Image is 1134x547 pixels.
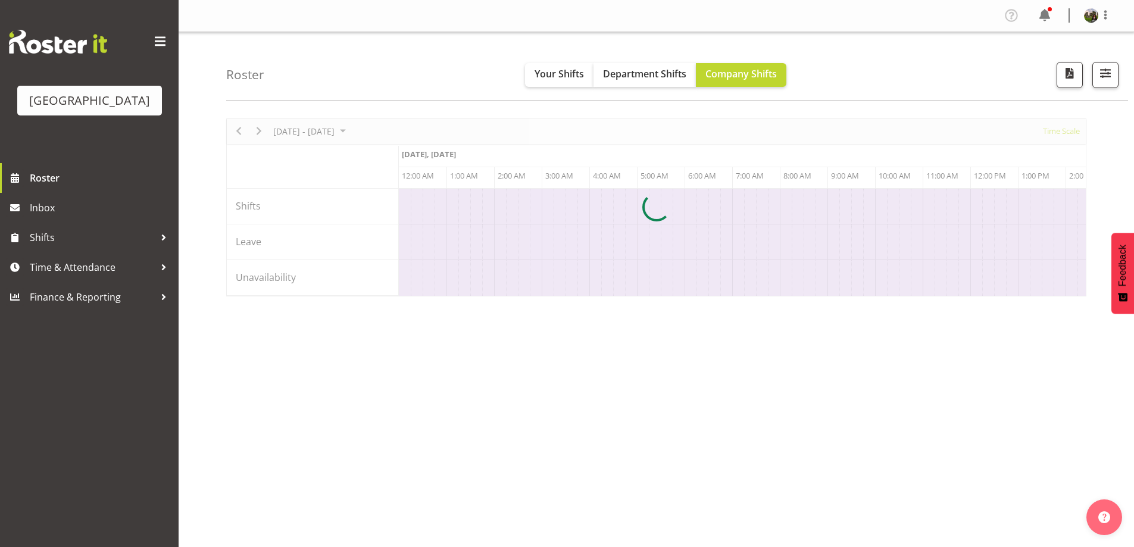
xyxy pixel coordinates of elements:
span: Your Shifts [535,67,584,80]
span: Department Shifts [603,67,686,80]
span: Roster [30,169,173,187]
button: Company Shifts [696,63,786,87]
button: Department Shifts [593,63,696,87]
span: Time & Attendance [30,258,155,276]
img: Rosterit website logo [9,30,107,54]
span: Shifts [30,229,155,246]
span: Inbox [30,199,173,217]
h4: Roster [226,68,264,82]
span: Finance & Reporting [30,288,155,306]
div: [GEOGRAPHIC_DATA] [29,92,150,110]
img: valerie-donaldson30b84046e2fb4b3171eb6bf86b7ff7f4.png [1084,8,1098,23]
button: Your Shifts [525,63,593,87]
span: Company Shifts [705,67,777,80]
button: Feedback - Show survey [1111,233,1134,314]
button: Filter Shifts [1092,62,1119,88]
button: Download a PDF of the roster according to the set date range. [1057,62,1083,88]
img: help-xxl-2.png [1098,511,1110,523]
span: Feedback [1117,245,1128,286]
